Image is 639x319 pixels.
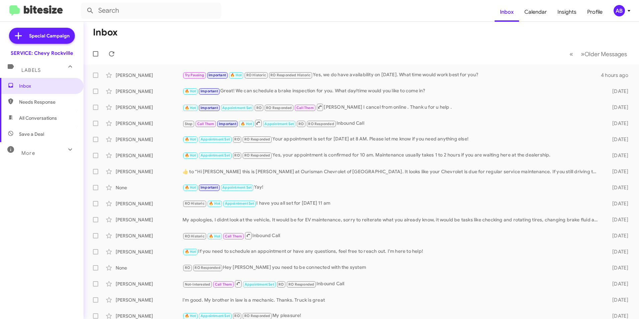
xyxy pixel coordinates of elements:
span: 🔥 Hot [185,89,196,93]
span: Important [209,73,226,77]
div: Inbound Call [182,280,602,288]
span: RO [256,106,262,110]
div: [PERSON_NAME] [116,281,182,287]
div: SERVICE: Chevy Rockville [11,50,73,57]
span: RO [298,122,304,126]
div: None [116,264,182,271]
span: Labels [21,67,41,73]
div: My apologies, I didnt look at the vehicle, It would be for EV maintenance, sorry to reiterate wha... [182,216,602,223]
span: Important [201,89,218,93]
span: RO Responded Historic [270,73,310,77]
span: Call Them [197,122,215,126]
a: Profile [582,2,608,22]
div: [DATE] [602,168,634,175]
span: Important [201,106,218,110]
span: 🔥 Hot [241,122,252,126]
div: [DATE] [602,264,634,271]
div: Yes, your appointment is confirmed for 10 am. Maintenance usually takes 1 to 2 hours if you are w... [182,151,602,159]
div: [DATE] [602,136,634,143]
div: Inbound Call [182,119,602,127]
span: Appointment Set [201,153,230,157]
span: 🔥 Hot [209,234,220,238]
a: Inbox [495,2,519,22]
button: AB [608,5,632,16]
span: RO Responded [195,265,220,270]
span: RO Responded [244,314,270,318]
div: [PERSON_NAME] [116,104,182,111]
span: RO [278,282,284,287]
span: Call Them [296,106,314,110]
span: 🔥 Hot [209,201,220,206]
div: [DATE] [602,248,634,255]
span: RO Historic [246,73,266,77]
div: I have you all set for [DATE] 11 am [182,200,602,207]
div: [PERSON_NAME] [116,216,182,223]
div: [PERSON_NAME] [116,232,182,239]
span: Appointment Set [225,201,254,206]
div: [DATE] [602,232,634,239]
div: AB [614,5,625,16]
span: Appointment Set [222,106,252,110]
div: Inbound Call [182,231,602,240]
span: Stop [185,122,193,126]
div: [DATE] [602,200,634,207]
span: Save a Deal [19,131,44,137]
div: [DATE] [602,281,634,287]
span: 🔥 Hot [230,73,242,77]
div: [DATE] [602,184,634,191]
div: [PERSON_NAME] [116,152,182,159]
span: » [581,50,585,58]
span: RO [234,153,240,157]
div: [DATE] [602,152,634,159]
span: Older Messages [585,50,627,58]
div: [PERSON_NAME] I cancel from online . Thank u for u help . [182,103,602,111]
span: Try Pausing [185,73,204,77]
span: Needs Response [19,99,76,105]
span: RO Responded [308,122,334,126]
span: 🔥 Hot [185,153,196,157]
div: 4 hours ago [601,72,634,79]
div: Great! We can schedule a brake inspection for you. What day/time would you like to come in? [182,87,602,95]
span: Insights [552,2,582,22]
div: [PERSON_NAME] [116,72,182,79]
span: RO [234,137,240,141]
span: RO Historic [185,234,205,238]
span: Call Them [215,282,232,287]
span: RO [234,314,240,318]
button: Previous [565,47,577,61]
span: Appointment Set [264,122,294,126]
div: Hey [PERSON_NAME] you need to be connected with the system [182,264,602,272]
div: [DATE] [602,88,634,95]
span: Calendar [519,2,552,22]
span: Inbox [19,83,76,89]
span: RO Historic [185,201,205,206]
div: I'm good. My brother in law is a mechanic. Thanks. Truck is great [182,297,602,303]
button: Next [577,47,631,61]
span: 🔥 Hot [185,314,196,318]
div: None [116,184,182,191]
nav: Page navigation example [566,47,631,61]
div: [PERSON_NAME] [116,88,182,95]
a: Special Campaign [9,28,75,44]
div: [PERSON_NAME] [116,200,182,207]
div: Yay! [182,184,602,191]
span: Appointment Set [245,282,274,287]
div: ​👍​ to “ Hi [PERSON_NAME] this is [PERSON_NAME] at Ourisman Chevrolet of [GEOGRAPHIC_DATA]. It lo... [182,168,602,175]
span: Appointment Set [201,137,230,141]
h1: Inbox [93,27,118,38]
span: More [21,150,35,156]
div: [DATE] [602,297,634,303]
div: If you need to schedule an appointment or have any questions, feel free to reach out. I'm here to... [182,248,602,255]
div: Your appointment is set for [DATE] at 8 AM. Please let me know if you need anything else! [182,135,602,143]
span: RO Responded [266,106,292,110]
span: 🔥 Hot [185,185,196,190]
span: Important [219,122,236,126]
span: Special Campaign [29,32,70,39]
span: RO [185,265,190,270]
div: [PERSON_NAME] [116,136,182,143]
span: RO Responded [288,282,314,287]
span: 🔥 Hot [185,249,196,254]
span: Not-Interested [185,282,211,287]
